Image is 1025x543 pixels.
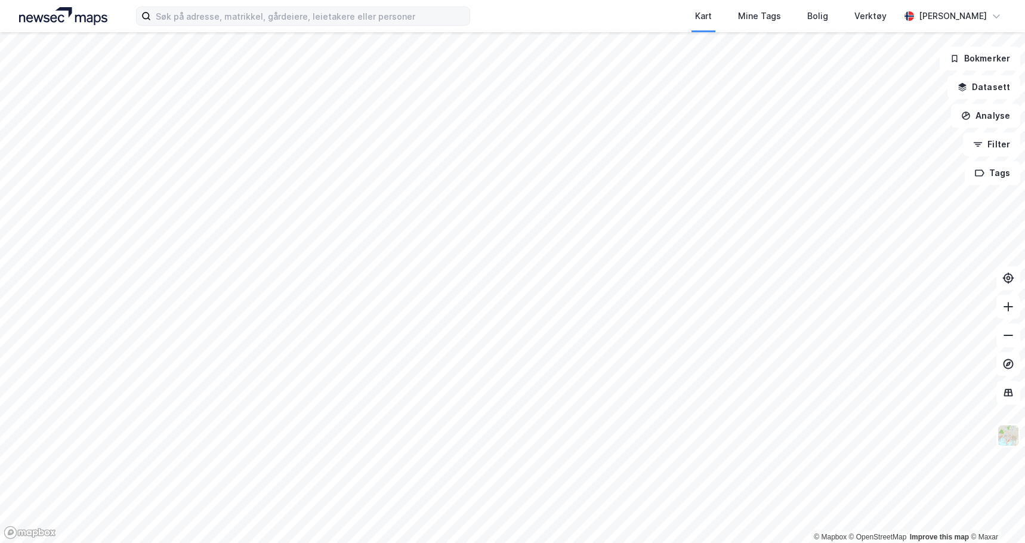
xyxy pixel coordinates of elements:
div: [PERSON_NAME] [919,9,987,23]
button: Tags [965,161,1020,185]
a: OpenStreetMap [849,533,907,541]
a: Improve this map [910,533,969,541]
button: Analyse [951,104,1020,128]
a: Mapbox [814,533,847,541]
button: Bokmerker [940,47,1020,70]
img: logo.a4113a55bc3d86da70a041830d287a7e.svg [19,7,107,25]
div: Mine Tags [738,9,781,23]
input: Søk på adresse, matrikkel, gårdeiere, leietakere eller personer [151,7,470,25]
div: Bolig [807,9,828,23]
button: Datasett [947,75,1020,99]
div: Kontrollprogram for chat [965,486,1025,543]
div: Verktøy [854,9,887,23]
iframe: Chat Widget [965,486,1025,543]
div: Kart [695,9,712,23]
img: Z [997,424,1020,447]
a: Mapbox homepage [4,526,56,539]
button: Filter [963,132,1020,156]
